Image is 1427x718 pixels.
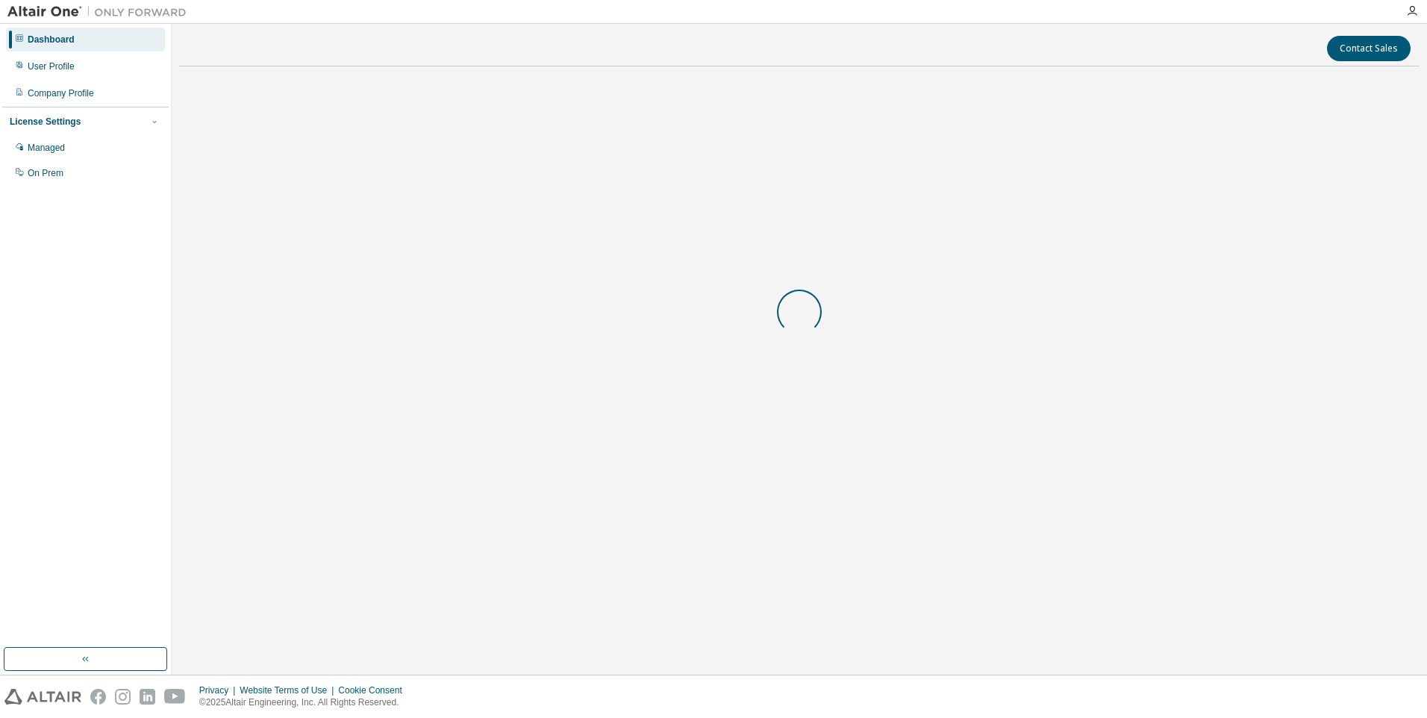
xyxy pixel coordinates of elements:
img: linkedin.svg [140,689,155,705]
div: License Settings [10,116,81,128]
img: Altair One [7,4,194,19]
div: Dashboard [28,34,75,46]
p: © 2025 Altair Engineering, Inc. All Rights Reserved. [199,696,411,709]
button: Contact Sales [1327,36,1411,61]
div: User Profile [28,60,75,72]
img: youtube.svg [164,689,186,705]
div: Website Terms of Use [240,684,338,696]
div: Managed [28,142,65,154]
img: instagram.svg [115,689,131,705]
div: Company Profile [28,87,94,99]
img: altair_logo.svg [4,689,81,705]
div: Cookie Consent [338,684,410,696]
div: On Prem [28,167,63,179]
div: Privacy [199,684,240,696]
img: facebook.svg [90,689,106,705]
